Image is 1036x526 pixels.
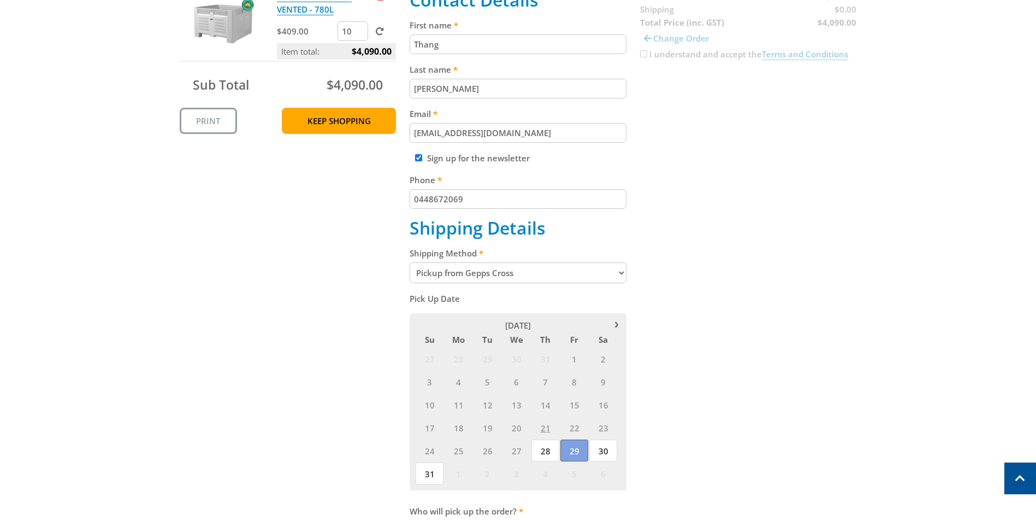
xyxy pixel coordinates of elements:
[416,394,443,416] span: 10
[410,173,626,186] label: Phone
[410,189,626,209] input: Please enter your telephone number.
[502,332,530,347] span: We
[473,371,501,393] span: 5
[473,332,501,347] span: Tu
[560,417,588,439] span: 22
[531,440,559,461] span: 28
[410,292,626,305] label: Pick Up Date
[277,43,396,60] p: Item total:
[531,332,559,347] span: Th
[327,76,383,93] span: $4,090.00
[589,440,617,461] span: 30
[410,19,626,32] label: First name
[560,332,588,347] span: Fr
[531,394,559,416] span: 14
[531,417,559,439] span: 21
[502,417,530,439] span: 20
[410,34,626,54] input: Please enter your first name.
[416,463,443,484] span: 31
[560,440,588,461] span: 29
[473,440,501,461] span: 26
[445,417,472,439] span: 18
[416,417,443,439] span: 17
[502,348,530,370] span: 30
[473,348,501,370] span: 29
[589,332,617,347] span: Sa
[445,332,472,347] span: Mo
[473,394,501,416] span: 12
[502,394,530,416] span: 13
[560,463,588,484] span: 5
[410,79,626,98] input: Please enter your last name.
[416,332,443,347] span: Su
[502,440,530,461] span: 27
[505,320,531,331] span: [DATE]
[410,218,626,238] h2: Shipping Details
[410,123,626,143] input: Please enter your email address.
[473,417,501,439] span: 19
[589,394,617,416] span: 16
[193,76,249,93] span: Sub Total
[445,371,472,393] span: 4
[589,348,617,370] span: 2
[502,371,530,393] span: 6
[560,371,588,393] span: 8
[445,348,472,370] span: 28
[445,440,472,461] span: 25
[589,417,617,439] span: 23
[560,394,588,416] span: 15
[277,25,335,38] p: $409.00
[416,348,443,370] span: 27
[410,505,626,518] label: Who will pick up the order?
[416,371,443,393] span: 3
[410,247,626,260] label: Shipping Method
[502,463,530,484] span: 3
[589,463,617,484] span: 6
[445,463,472,484] span: 1
[410,262,626,283] select: Please select a shipping method.
[531,463,559,484] span: 4
[410,107,626,120] label: Email
[445,394,472,416] span: 11
[427,153,530,163] label: Sign up for the newsletter
[282,108,396,134] a: Keep Shopping
[180,108,237,134] a: Print
[531,371,559,393] span: 7
[560,348,588,370] span: 1
[589,371,617,393] span: 9
[473,463,501,484] span: 2
[410,63,626,76] label: Last name
[416,440,443,461] span: 24
[531,348,559,370] span: 31
[352,43,392,60] span: $4,090.00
